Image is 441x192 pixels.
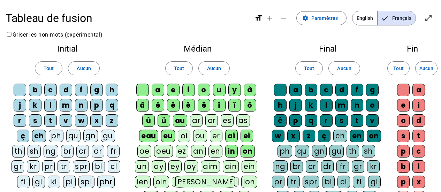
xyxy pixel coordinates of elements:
mat-icon: format_size [254,14,263,22]
div: â [136,99,149,112]
div: in [225,145,238,158]
div: sh [362,145,375,158]
div: s [29,114,41,127]
h2: Médian [135,45,260,53]
div: z [106,114,118,127]
div: tr [58,160,70,173]
div: ey [168,160,182,173]
div: or [205,114,218,127]
button: Aucun [198,61,230,75]
div: j [289,99,302,112]
div: eau [139,130,158,142]
div: k [29,99,41,112]
div: gn [312,145,327,158]
div: phr [97,176,115,188]
div: j [14,99,26,112]
div: p [397,176,410,188]
div: p [90,99,103,112]
button: Entrer en plein écran [421,11,435,25]
mat-icon: open_in_full [424,14,433,22]
button: Diminuer la taille de la police [277,11,291,25]
div: ion [241,176,257,188]
div: a [152,84,164,96]
div: ien [135,176,151,188]
div: b [29,84,41,96]
div: ç [318,130,330,142]
div: a [289,84,302,96]
div: oi [178,130,190,142]
div: ê [182,99,195,112]
div: ez [176,145,188,158]
h2: Fin [395,45,430,53]
div: spr [73,160,90,173]
div: ng [44,145,58,158]
div: bl [92,160,105,173]
div: ü [158,114,170,127]
div: ph [49,130,63,142]
div: x [287,130,300,142]
div: cl [108,160,120,173]
div: gn [83,130,98,142]
div: e [397,99,410,112]
input: Griser les non-mots (expérimental) [7,32,12,37]
div: fr [336,160,349,173]
div: cr [76,145,89,158]
span: Tout [393,64,403,72]
div: aim [201,160,220,173]
button: Aucun [68,61,99,75]
div: à [244,84,256,96]
div: x [90,114,103,127]
div: n [75,99,88,112]
div: l [320,99,333,112]
mat-button-toggle-group: Language selection [352,11,416,25]
div: th [347,145,359,158]
div: p [289,114,302,127]
div: k [305,99,317,112]
div: gu [329,145,344,158]
div: c [412,145,425,158]
div: v [366,114,379,127]
div: eu [161,130,175,142]
button: Aucun [328,61,360,75]
div: h [106,84,118,96]
button: Aucun [415,61,438,75]
mat-icon: remove [280,14,288,22]
div: oy [184,160,198,173]
span: Paramètres [311,14,338,22]
button: Augmenter la taille de la police [263,11,277,25]
div: kr [367,160,380,173]
div: gr [12,160,24,173]
div: ph [277,145,292,158]
div: dr [92,145,104,158]
mat-icon: settings [302,15,309,21]
div: es [221,114,234,127]
div: ng [273,160,288,173]
div: an [191,145,206,158]
div: i [412,99,425,112]
div: pr [42,160,55,173]
div: ô [244,99,256,112]
div: r [14,114,26,127]
div: m [60,99,72,112]
div: fl [17,176,30,188]
div: oeu [154,145,173,158]
div: g [366,84,379,96]
div: i [182,84,195,96]
button: Tout [387,61,410,75]
div: v [60,114,72,127]
h2: Initial [11,45,123,53]
div: ei [241,130,253,142]
div: oin [153,176,169,188]
label: Griser les non-mots (expérimental) [6,31,103,38]
h1: Tableau de fusion [6,7,249,29]
div: o [366,99,379,112]
span: Aucun [419,64,433,72]
div: un [135,160,149,173]
div: q [106,99,118,112]
div: au [173,114,187,127]
span: Aucun [77,64,91,72]
div: s [397,130,410,142]
div: gl [368,176,381,188]
div: h [274,99,287,112]
div: tr [287,176,300,188]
